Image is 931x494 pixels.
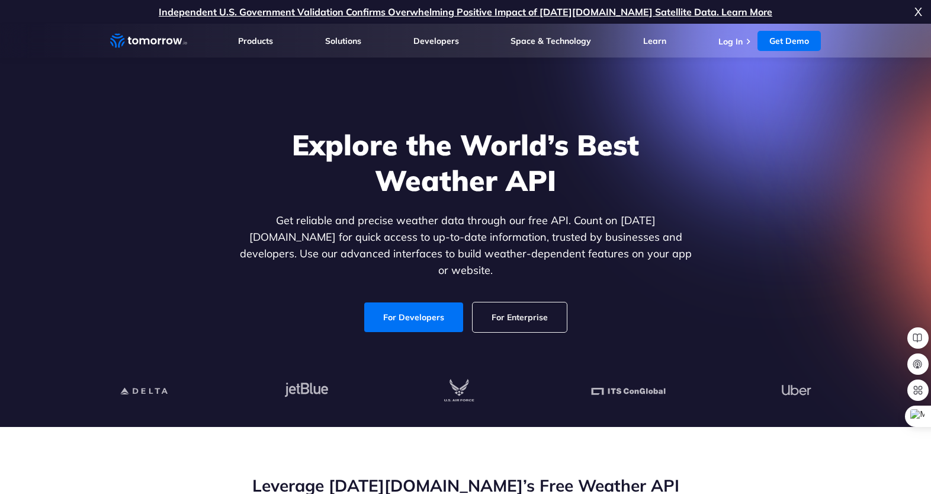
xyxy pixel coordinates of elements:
a: Solutions [325,36,361,46]
a: Learn [643,36,666,46]
a: For Enterprise [473,302,567,332]
a: Log In [718,36,743,47]
a: Get Demo [757,31,821,51]
a: For Developers [364,302,463,332]
a: Developers [413,36,459,46]
a: Products [238,36,273,46]
p: Get reliable and precise weather data through our free API. Count on [DATE][DOMAIN_NAME] for quic... [237,212,694,279]
a: Independent U.S. Government Validation Confirms Overwhelming Positive Impact of [DATE][DOMAIN_NAM... [159,6,772,18]
a: Home link [110,32,187,50]
h1: Explore the World’s Best Weather API [237,127,694,198]
a: Space & Technology [511,36,591,46]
